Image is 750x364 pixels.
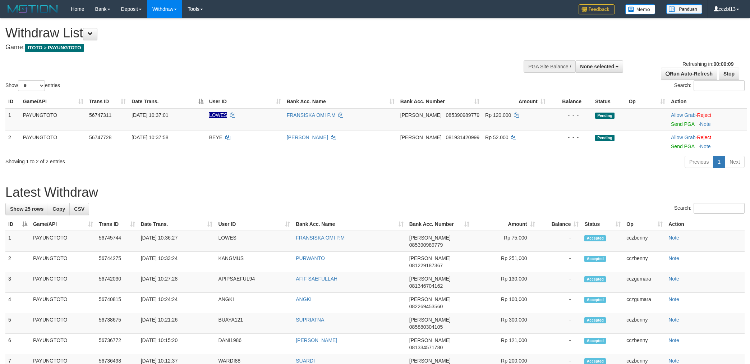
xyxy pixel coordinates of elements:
[661,68,717,80] a: Run Auto-Refresh
[5,44,493,51] h4: Game:
[668,95,747,108] th: Action
[666,218,745,231] th: Action
[409,345,443,350] span: Copy 081334571780 to clipboard
[548,95,592,108] th: Balance
[409,304,443,309] span: Copy 082269453560 to clipboard
[694,80,745,91] input: Search:
[5,26,493,40] h1: Withdraw List
[5,95,20,108] th: ID
[409,276,451,282] span: [PERSON_NAME]
[138,334,216,354] td: [DATE] 10:15:20
[538,218,582,231] th: Balance: activate to sort column ascending
[579,4,615,14] img: Feedback.jpg
[215,293,293,313] td: ANGKI
[96,231,138,252] td: 56745744
[30,231,96,252] td: PAYUNGTOTO
[138,272,216,293] td: [DATE] 10:27:28
[472,313,538,334] td: Rp 300,000
[485,135,509,140] span: Rp 52.000
[30,293,96,313] td: PAYUNGTOTO
[74,206,84,212] span: CSV
[624,252,666,272] td: cczbenny
[472,231,538,252] td: Rp 75,000
[668,255,679,261] a: Note
[713,61,733,67] strong: 00:00:09
[592,95,626,108] th: Status
[409,242,443,248] span: Copy 085390989779 to clipboard
[700,144,711,149] a: Note
[538,313,582,334] td: -
[584,276,606,282] span: Accepted
[5,231,30,252] td: 1
[409,317,451,323] span: [PERSON_NAME]
[671,112,695,118] a: Allow Grab
[671,144,694,149] a: Send PGA
[5,155,307,165] div: Showing 1 to 2 of 2 entries
[132,135,168,140] span: [DATE] 10:37:58
[595,113,615,119] span: Pending
[685,156,713,168] a: Previous
[400,112,442,118] span: [PERSON_NAME]
[409,263,443,268] span: Copy 081229187367 to clipboard
[296,296,312,302] a: ANGKI
[575,60,623,73] button: None selected
[296,255,325,261] a: PURWANTO
[5,131,20,153] td: 2
[551,134,589,141] div: - - -
[287,135,328,140] a: [PERSON_NAME]
[538,252,582,272] td: -
[482,95,548,108] th: Amount: activate to sort column ascending
[524,60,575,73] div: PGA Site Balance /
[48,203,70,215] a: Copy
[624,272,666,293] td: cczgumara
[624,218,666,231] th: Op: activate to sort column ascending
[485,112,511,118] span: Rp 120.000
[409,337,451,343] span: [PERSON_NAME]
[668,108,747,131] td: ·
[713,156,725,168] a: 1
[96,272,138,293] td: 56742030
[5,203,48,215] a: Show 25 rows
[30,252,96,272] td: PAYUNGTOTO
[89,112,111,118] span: 56747311
[86,95,129,108] th: Trans ID: activate to sort column ascending
[584,317,606,323] span: Accepted
[5,80,60,91] label: Show entries
[284,95,397,108] th: Bank Acc. Name: activate to sort column ascending
[209,112,227,118] span: Nama rekening ada tanda titik/strip, harap diedit
[697,112,711,118] a: Reject
[595,135,615,141] span: Pending
[472,334,538,354] td: Rp 121,000
[697,135,711,140] a: Reject
[296,358,315,364] a: SUARDI
[132,112,168,118] span: [DATE] 10:37:01
[700,121,711,127] a: Note
[215,334,293,354] td: DANI1986
[129,95,206,108] th: Date Trans.: activate to sort column descending
[584,235,606,241] span: Accepted
[671,121,694,127] a: Send PGA
[96,218,138,231] th: Trans ID: activate to sort column ascending
[30,272,96,293] td: PAYUNGTOTO
[30,334,96,354] td: PAYUNGTOTO
[668,358,679,364] a: Note
[538,231,582,252] td: -
[96,293,138,313] td: 56740815
[287,112,336,118] a: FRANSISKA OMI P.M
[538,293,582,313] td: -
[446,112,479,118] span: Copy 085390989779 to clipboard
[584,256,606,262] span: Accepted
[668,317,679,323] a: Note
[671,112,697,118] span: ·
[296,235,345,241] a: FRANSISKA OMI P.M
[694,203,745,214] input: Search:
[25,44,84,52] span: ITOTO > PAYUNGTOTO
[18,80,45,91] select: Showentries
[20,131,86,153] td: PAYUNGTOTO
[20,108,86,131] td: PAYUNGTOTO
[52,206,65,212] span: Copy
[472,252,538,272] td: Rp 251,000
[668,235,679,241] a: Note
[5,293,30,313] td: 4
[296,317,324,323] a: SUPRIATNA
